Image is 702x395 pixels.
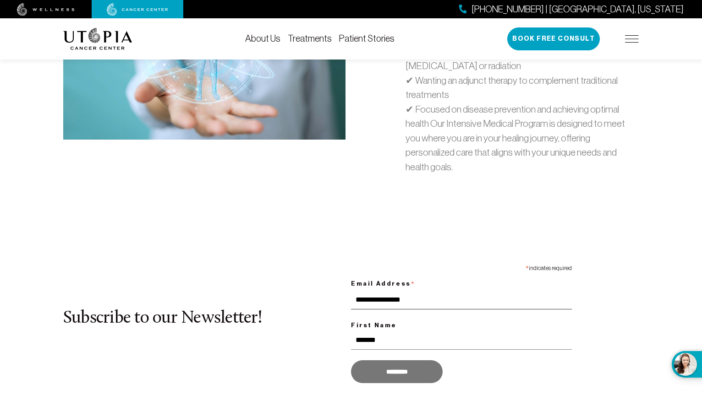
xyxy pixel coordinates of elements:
span: [PHONE_NUMBER] | [GEOGRAPHIC_DATA], [US_STATE] [472,3,684,16]
img: logo [63,28,132,50]
img: icon-hamburger [625,35,639,43]
p: Whether you are: ✔ Seeking a natural and holistic treatment plan for [MEDICAL_DATA] and chronic i... [406,1,639,174]
img: cancer center [107,3,168,16]
button: Book Free Consult [507,27,600,50]
a: Treatments [288,33,332,43]
img: wellness [17,3,75,16]
h2: Subscribe to our Newsletter! [63,309,351,328]
a: About Us [245,33,280,43]
div: indicates required [351,260,572,274]
label: First Name [351,320,572,331]
label: Email Address [351,274,572,291]
a: Patient Stories [339,33,395,43]
a: [PHONE_NUMBER] | [GEOGRAPHIC_DATA], [US_STATE] [459,3,684,16]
